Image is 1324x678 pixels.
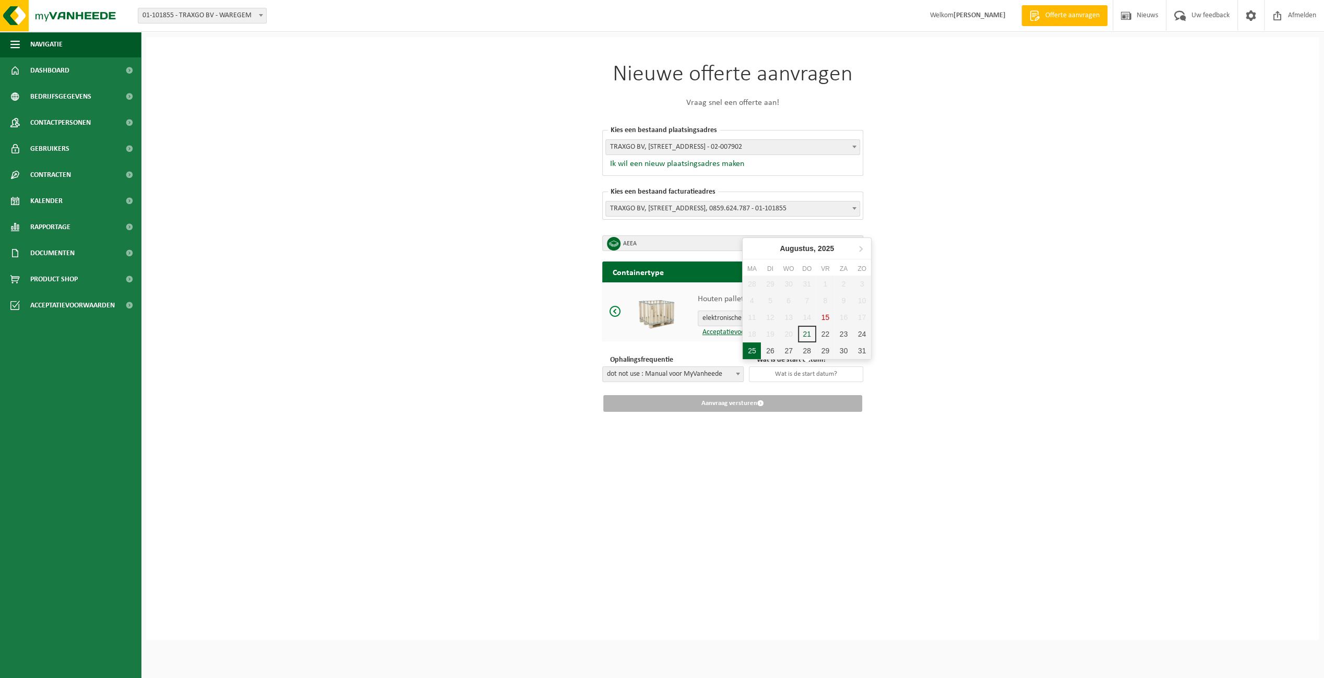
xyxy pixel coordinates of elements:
[1021,5,1107,26] a: Offerte aanvragen
[30,136,69,162] span: Gebruikers
[30,162,71,188] span: Contracten
[1043,10,1102,21] span: Offerte aanvragen
[30,214,70,240] span: Rapportage
[816,326,834,342] div: 22
[30,31,63,57] span: Navigatie
[603,395,862,412] button: Aanvraag versturen
[749,366,863,382] input: Wat is de start datum?
[798,326,816,342] div: 21
[602,97,863,109] p: Vraag snel een offerte aan!
[761,342,779,359] div: 26
[603,236,863,252] span: AEEA
[605,139,860,155] span: TRAXGO BV, RUE DU QUAI 24, DOTTENIJS - 02-007902
[30,57,69,84] span: Dashboard
[798,342,816,359] div: 28
[698,311,828,326] span: elektronische apparatuur - overige (OVE)
[30,292,115,318] span: Acceptatievoorwaarden
[953,11,1006,19] strong: [PERSON_NAME]
[138,8,267,23] span: 01-101855 - TRAXGO BV - WAREGEM
[743,264,761,274] div: ma
[623,236,850,251] span: AEEA
[853,326,871,342] div: 24
[754,354,863,365] p: Wat is de start datum?
[853,264,871,274] div: zo
[30,266,78,292] span: Product Shop
[30,110,91,136] span: Contactpersonen
[779,264,797,274] div: wo
[698,311,828,326] span: elektronische apparatuur - overige (OVE)
[816,342,834,359] div: 29
[602,261,863,282] h2: Containertype
[818,245,834,252] i: 2025
[602,366,744,382] span: dot not use : Manual voor MyVanheede
[30,84,91,110] span: Bedrijfsgegevens
[779,342,797,359] div: 27
[761,264,779,274] div: di
[743,342,761,359] div: 25
[698,328,773,336] a: Acceptatievoorwaarden
[608,188,718,196] span: Kies een bestaand facturatieadres
[816,264,834,274] div: vr
[834,264,853,274] div: za
[698,293,828,305] p: Houten palletbox 960 L
[853,342,871,359] div: 31
[603,367,743,382] span: dot not use : Manual voor MyVanheede
[834,326,853,342] div: 23
[607,354,744,365] p: Ophalingsfrequentie
[637,292,676,331] img: Houten palletbox 960 L
[602,235,863,251] span: AEEA
[605,159,744,169] button: Ik wil een nieuw plaatsingsadres maken
[606,201,860,216] span: TRAXGO BV, DEERLIJKSEWEG 144A, WAREGEM, 0859.624.787 - 01-101855
[608,126,720,134] span: Kies een bestaand plaatsingsadres
[776,240,838,257] div: Augustus,
[606,140,860,154] span: TRAXGO BV, RUE DU QUAI 24, DOTTENIJS - 02-007902
[798,264,816,274] div: do
[138,8,266,23] span: 01-101855 - TRAXGO BV - WAREGEM
[30,240,75,266] span: Documenten
[30,188,63,214] span: Kalender
[602,63,863,86] h1: Nieuwe offerte aanvragen
[605,201,860,217] span: TRAXGO BV, DEERLIJKSEWEG 144A, WAREGEM, 0859.624.787 - 01-101855
[834,342,853,359] div: 30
